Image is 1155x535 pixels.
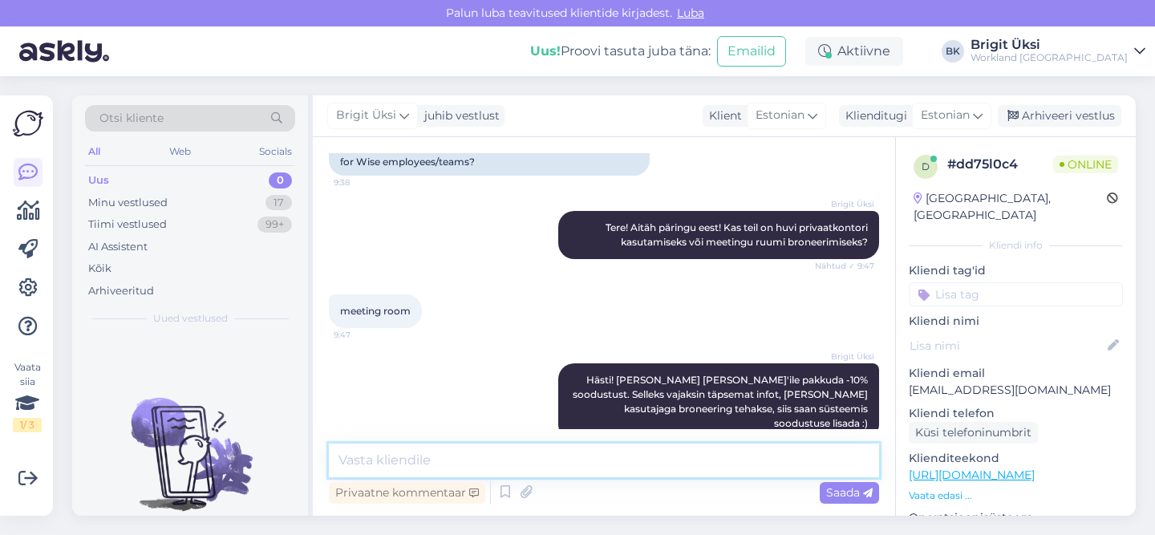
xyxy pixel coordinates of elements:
[921,107,970,124] span: Estonian
[922,160,930,172] span: d
[88,195,168,211] div: Minu vestlused
[909,382,1123,399] p: [EMAIL_ADDRESS][DOMAIN_NAME]
[88,217,167,233] div: Tiimi vestlused
[672,6,709,20] span: Luba
[909,313,1123,330] p: Kliendi nimi
[971,51,1128,64] div: Workland [GEOGRAPHIC_DATA]
[909,405,1123,422] p: Kliendi telefon
[530,43,561,59] b: Uus!
[814,260,874,272] span: Nähtud ✓ 9:47
[573,374,870,429] span: Hästi! [PERSON_NAME] [PERSON_NAME]'ile pakkuda -10% soodustust. Selleks vajaksin täpsemat infot, ...
[909,238,1123,253] div: Kliendi info
[257,217,292,233] div: 99+
[971,39,1145,64] a: Brigit ÜksiWorkland [GEOGRAPHIC_DATA]
[1053,156,1118,173] span: Online
[717,36,786,67] button: Emailid
[13,108,43,139] img: Askly Logo
[814,351,874,363] span: Brigit Üksi
[265,195,292,211] div: 17
[909,365,1123,382] p: Kliendi email
[99,110,164,127] span: Otsi kliente
[805,37,903,66] div: Aktiivne
[85,141,103,162] div: All
[418,107,500,124] div: juhib vestlust
[909,509,1123,526] p: Operatsioonisüsteem
[329,482,485,504] div: Privaatne kommentaar
[914,190,1107,224] div: [GEOGRAPHIC_DATA], [GEOGRAPHIC_DATA]
[814,198,874,210] span: Brigit Üksi
[910,337,1104,355] input: Lisa nimi
[909,468,1035,482] a: [URL][DOMAIN_NAME]
[909,262,1123,279] p: Kliendi tag'id
[256,141,295,162] div: Socials
[13,418,42,432] div: 1 / 3
[88,239,148,255] div: AI Assistent
[340,305,411,317] span: meeting room
[334,176,394,188] span: 9:38
[909,488,1123,503] p: Vaata edasi ...
[336,107,396,124] span: Brigit Üksi
[530,42,711,61] div: Proovi tasuta juba täna:
[947,155,1053,174] div: # dd75l0c4
[166,141,194,162] div: Web
[826,485,873,500] span: Saada
[606,221,870,248] span: Tere! Aitäh päringu eest! Kas teil on huvi privaatkontori kasutamiseks või meetingu ruumi broneer...
[942,40,964,63] div: BK
[909,422,1038,444] div: Küsi telefoninumbrit
[971,39,1128,51] div: Brigit Üksi
[88,172,109,188] div: Uus
[88,261,111,277] div: Kõik
[88,283,154,299] div: Arhiveeritud
[334,329,394,341] span: 9:47
[269,172,292,188] div: 0
[703,107,742,124] div: Klient
[839,107,907,124] div: Klienditugi
[756,107,804,124] span: Estonian
[909,282,1123,306] input: Lisa tag
[153,311,228,326] span: Uued vestlused
[909,450,1123,467] p: Klienditeekond
[13,360,42,432] div: Vaata siia
[998,105,1121,127] div: Arhiveeri vestlus
[72,369,308,513] img: No chats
